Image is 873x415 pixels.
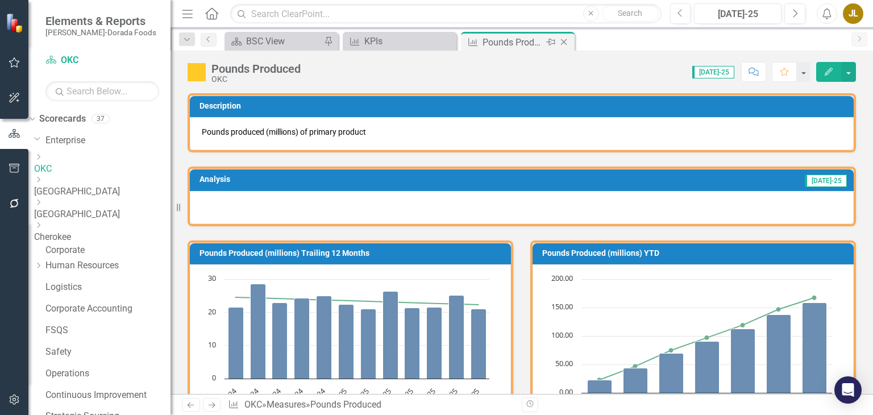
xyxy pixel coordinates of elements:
div: OKC [211,75,301,84]
path: Sep-24, 28.56995175. Monthly Actual. [251,284,266,379]
h3: Pounds Produced (millions) YTD [542,249,848,258]
path: Feb-25, 46.65566. YTD Target. [633,364,638,369]
button: [DATE]-25 [694,3,781,24]
path: Jul-25, 158.62318169. YTD Actual. [803,303,827,393]
div: 37 [92,114,110,124]
span: [DATE]-25 [692,66,734,78]
path: Mar-25, 74.72598. YTD Target. [669,348,674,352]
a: Continuous Improvement [45,389,171,402]
path: Jun-25, 146.7427. YTD Target. [776,307,781,312]
path: May-25, 112.50557586. YTD Actual. [731,329,755,393]
a: FSQS [45,324,171,337]
span: [DATE]-25 [805,175,847,187]
p: Pounds produced (millions) of primary product [202,126,842,138]
text: 0.00 [559,387,573,397]
h3: Pounds Produced (millions) Trailing 12 Months [199,249,505,258]
g: Monthly Actual, series 1 of 2. Bar series with 12 bars. [228,284,487,379]
img: ClearPoint Strategy [5,12,26,33]
a: Logistics [45,281,171,294]
path: Mar-25, 69.63530513. YTD Actual. [659,354,684,393]
a: OKC [45,54,159,67]
div: Pounds Produced [211,63,301,75]
div: [DATE]-25 [698,7,778,21]
text: 150.00 [551,301,573,312]
path: May-25, 21.53131288. Monthly Actual. [427,308,442,379]
path: Jun-25, 25.10524185. Monthly Actual. [449,296,464,379]
a: BSC View [227,34,321,48]
path: Mar-25, 26.31668265. Monthly Actual. [383,292,398,379]
a: OKC [244,399,262,410]
input: Search ClearPoint... [230,4,661,24]
text: 0 [212,372,216,383]
a: Operations [45,367,171,380]
path: Apr-25, 90.97426298. YTD Actual. [695,342,720,393]
div: » » [228,399,513,412]
div: Pounds Produced [310,399,381,410]
span: Search [618,9,642,18]
a: KPIs [346,34,454,48]
a: Human Resources [45,259,171,272]
button: Search [602,6,659,22]
h3: Analysis [199,175,469,184]
input: Search Below... [45,81,159,101]
text: 10 [208,339,216,350]
g: YTD Target, series 2 of 2. Line with 7 data points. [597,296,817,383]
a: Scorecards [39,113,86,126]
a: Safety [45,346,171,359]
text: 50.00 [555,358,573,368]
path: Oct-24, 22.87255865. Monthly Actual. [272,303,288,379]
a: Corporate [45,244,171,257]
button: JL [843,3,863,24]
div: KPIs [364,34,454,48]
path: Feb-25, 20.92592025. Monthly Actual. [361,309,376,379]
a: Measures [267,399,306,410]
path: Aug-24, 21.52267478. Monthly Actual. [228,308,244,379]
path: Apr-25, 96.93118. YTD Target. [705,335,709,340]
div: Open Intercom Messenger [834,376,862,404]
text: 20 [208,306,216,317]
path: Jul-25, 21.01236398. Monthly Actual. [471,309,487,379]
h3: Description [199,102,848,110]
a: Corporate Accounting [45,302,171,316]
a: Cherokee [34,231,171,244]
a: Enterprise [45,134,171,147]
path: Dec-24, 24.9974997. Monthly Actual. [317,296,332,379]
text: 100.00 [551,330,573,340]
text: 200.00 [551,273,573,283]
div: BSC View [246,34,321,48]
path: Jun-25, 137.61081771. YTD Actual. [767,315,791,393]
path: Jan-25, 22.39270223. YTD Actual. [588,380,612,393]
path: Nov-24, 24.30648058. Monthly Actual. [294,298,310,379]
path: Feb-25, 43.31862248. YTD Actual. [623,368,648,393]
path: Jul-25, 167.3109. YTD Target. [812,296,817,300]
a: [GEOGRAPHIC_DATA] [34,185,171,198]
a: OKC [34,163,171,176]
text: 30 [208,273,216,283]
small: [PERSON_NAME]-Dorada Foods [45,28,156,37]
img: Caution [188,63,206,81]
path: May-25, 119.08998. YTD Target. [741,323,745,327]
span: Elements & Reports [45,14,156,28]
div: Pounds Produced [483,35,543,49]
g: YTD Actual, series 1 of 2. Bar series with 7 bars. [588,303,827,393]
path: Jan-25, 22.39270223. Monthly Actual. [339,305,354,379]
path: Apr-25, 21.33895785. Monthly Actual. [405,308,420,379]
a: [GEOGRAPHIC_DATA] [34,208,171,221]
